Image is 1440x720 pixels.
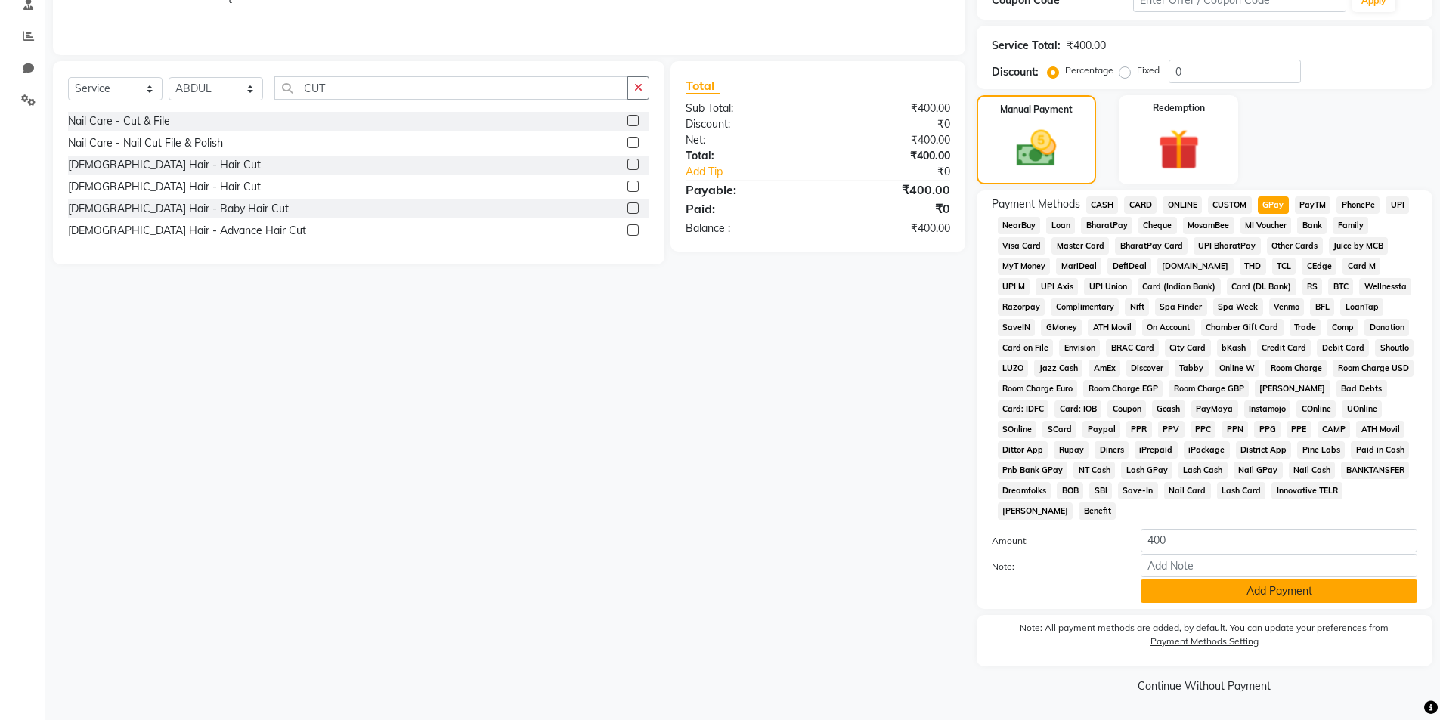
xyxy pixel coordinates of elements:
[1240,258,1266,275] span: THD
[1152,400,1185,418] span: Gcash
[1240,217,1292,234] span: MI Voucher
[1213,298,1263,316] span: Spa Week
[1115,237,1188,255] span: BharatPay Card
[1351,441,1409,459] span: Paid in Cash
[1158,421,1185,438] span: PPV
[1258,196,1289,214] span: GPay
[1059,339,1100,357] span: Envision
[1267,237,1323,255] span: Other Cards
[1290,319,1321,336] span: Trade
[1089,482,1112,499] span: SBI
[1107,400,1146,418] span: Coupon
[68,179,261,195] div: [DEMOGRAPHIC_DATA] Hair - Hair Cut
[1310,298,1334,316] span: BFL
[1106,339,1159,357] span: BRAC Card
[1272,258,1296,275] span: TCL
[1302,258,1336,275] span: CEdge
[674,199,818,218] div: Paid:
[1271,482,1342,499] span: Innovative TELR
[1236,441,1292,459] span: District App
[1141,529,1417,552] input: Amount
[1217,339,1251,357] span: bKash
[1142,319,1195,336] span: On Account
[818,100,962,116] div: ₹400.00
[1163,196,1202,214] span: ONLINE
[1145,124,1212,175] img: _gift.svg
[1004,125,1069,172] img: _cash.svg
[68,113,170,129] div: Nail Care - Cut & File
[998,400,1049,418] span: Card: IDFC
[1191,400,1238,418] span: PayMaya
[1184,441,1230,459] span: iPackage
[1342,258,1380,275] span: Card M
[1265,360,1327,377] span: Room Charge
[1088,319,1136,336] span: ATH Movil
[1342,400,1382,418] span: UOnline
[1164,482,1211,499] span: Nail Card
[818,181,962,199] div: ₹400.00
[1297,217,1327,234] span: Bank
[1269,298,1305,316] span: Venmo
[818,148,962,164] div: ₹400.00
[674,181,818,199] div: Payable:
[1364,319,1409,336] span: Donation
[1141,554,1417,577] input: Add Note
[1341,462,1409,479] span: BANKTANSFER
[1150,635,1259,648] label: Payment Methods Setting
[1317,339,1369,357] span: Debit Card
[1234,462,1283,479] span: Nail GPay
[1126,360,1169,377] span: Discover
[674,148,818,164] div: Total:
[998,217,1041,234] span: NearBuy
[1227,278,1296,295] span: Card (DL Bank)
[1084,278,1132,295] span: UPI Union
[274,76,628,100] input: Search or Scan
[992,64,1039,80] div: Discount:
[1222,421,1248,438] span: PPN
[674,132,818,148] div: Net:
[1051,237,1109,255] span: Master Card
[1125,298,1149,316] span: Nift
[68,157,261,173] div: [DEMOGRAPHIC_DATA] Hair - Hair Cut
[1287,421,1311,438] span: PPE
[1169,380,1249,397] span: Room Charge GBP
[674,221,818,236] div: Balance :
[1086,196,1119,214] span: CASH
[1054,400,1101,418] span: Card: IOB
[1336,380,1387,397] span: Bad Debts
[1041,319,1082,336] span: GMoney
[1201,319,1284,336] span: Chamber Gift Card
[1386,196,1409,214] span: UPI
[674,116,818,132] div: Discount:
[1042,421,1076,438] span: SCard
[1121,462,1172,479] span: Lash GPay
[998,462,1068,479] span: Pnb Bank GPay
[1135,441,1178,459] span: iPrepaid
[1138,217,1177,234] span: Cheque
[998,237,1046,255] span: Visa Card
[818,132,962,148] div: ₹400.00
[998,278,1030,295] span: UPI M
[1067,38,1106,54] div: ₹400.00
[998,298,1045,316] span: Razorpay
[68,223,306,239] div: [DEMOGRAPHIC_DATA] Hair - Advance Hair Cut
[1046,217,1075,234] span: Loan
[992,196,1080,212] span: Payment Methods
[1257,339,1311,357] span: Credit Card
[842,164,962,180] div: ₹0
[1153,101,1205,115] label: Redemption
[1244,400,1291,418] span: Instamojo
[998,421,1037,438] span: SOnline
[1141,579,1417,603] button: Add Payment
[1289,462,1336,479] span: Nail Cash
[992,621,1417,654] label: Note: All payment methods are added, by default. You can update your preferences from
[998,360,1029,377] span: LUZO
[1215,360,1260,377] span: Online W
[980,560,1130,573] label: Note:
[674,100,818,116] div: Sub Total:
[998,502,1073,520] span: [PERSON_NAME]
[1340,298,1383,316] span: LoanTap
[998,441,1048,459] span: Dittor App
[1183,217,1234,234] span: MosamBee
[1328,278,1353,295] span: BTC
